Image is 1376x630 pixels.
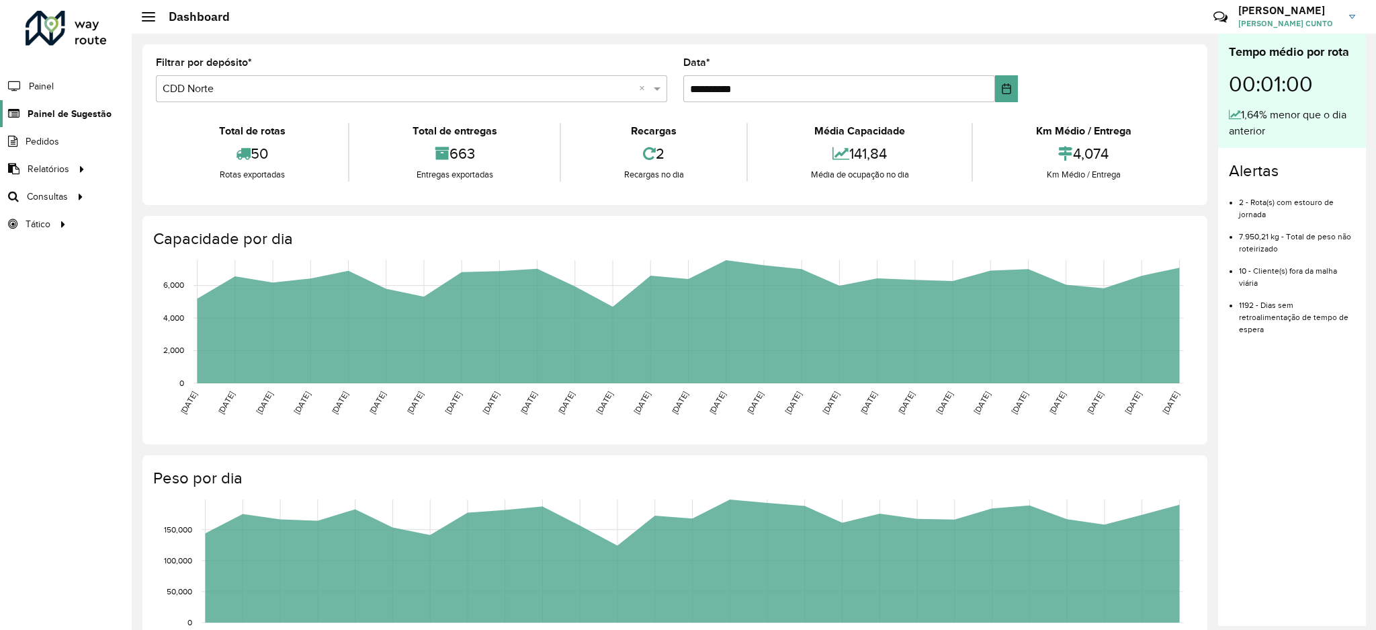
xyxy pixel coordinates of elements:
[29,79,54,93] span: Painel
[159,139,345,168] div: 50
[187,618,192,627] text: 0
[972,390,992,416] text: [DATE]
[1206,3,1235,32] a: Contato Rápido
[1229,43,1355,61] div: Tempo médio por rota
[28,162,69,176] span: Relatórios
[519,390,538,416] text: [DATE]
[330,390,349,416] text: [DATE]
[179,390,198,416] text: [DATE]
[353,139,556,168] div: 663
[26,217,50,231] span: Tático
[783,390,803,416] text: [DATE]
[632,390,652,416] text: [DATE]
[26,134,59,149] span: Pedidos
[751,123,968,139] div: Média Capacidade
[28,107,112,121] span: Painel de Sugestão
[1239,221,1355,255] li: 7.950,21 kg - Total de peso não roteirizado
[859,390,878,416] text: [DATE]
[153,469,1194,488] h4: Peso por dia
[159,123,345,139] div: Total de rotas
[1239,186,1355,221] li: 2 - Rota(s) com estouro de jornada
[976,168,1191,182] div: Km Médio / Entrega
[405,390,425,416] text: [DATE]
[163,313,184,322] text: 4,000
[163,346,184,355] text: 2,000
[751,168,968,182] div: Média de ocupação no dia
[1123,390,1143,416] text: [DATE]
[1229,161,1355,181] h4: Alertas
[1239,255,1355,289] li: 10 - Cliente(s) fora da malha viária
[564,123,743,139] div: Recargas
[153,229,1194,249] h4: Capacidade por dia
[481,390,501,416] text: [DATE]
[1238,4,1339,17] h3: [PERSON_NAME]
[821,390,841,416] text: [DATE]
[255,390,274,416] text: [DATE]
[670,390,689,416] text: [DATE]
[564,168,743,182] div: Recargas no dia
[292,390,312,416] text: [DATE]
[1010,390,1029,416] text: [DATE]
[707,390,727,416] text: [DATE]
[163,281,184,290] text: 6,000
[995,75,1019,102] button: Choose Date
[1047,390,1067,416] text: [DATE]
[1161,390,1180,416] text: [DATE]
[745,390,765,416] text: [DATE]
[751,139,968,168] div: 141,84
[155,9,230,24] h2: Dashboard
[353,123,556,139] div: Total de entregas
[353,168,556,182] div: Entregas exportadas
[1238,17,1339,30] span: [PERSON_NAME] CUNTO
[156,54,252,71] label: Filtrar por depósito
[159,168,345,182] div: Rotas exportadas
[27,190,68,204] span: Consultas
[368,390,387,416] text: [DATE]
[595,390,614,416] text: [DATE]
[556,390,576,416] text: [DATE]
[216,390,236,416] text: [DATE]
[1239,289,1355,336] li: 1192 - Dias sem retroalimentação de tempo de espera
[976,123,1191,139] div: Km Médio / Entrega
[1085,390,1105,416] text: [DATE]
[443,390,463,416] text: [DATE]
[164,556,192,565] text: 100,000
[179,379,184,387] text: 0
[683,54,710,71] label: Data
[167,587,192,596] text: 50,000
[896,390,916,416] text: [DATE]
[976,139,1191,168] div: 4,074
[935,390,954,416] text: [DATE]
[1229,107,1355,139] div: 1,64% menor que o dia anterior
[164,525,192,534] text: 150,000
[639,81,650,97] span: Clear all
[1229,61,1355,107] div: 00:01:00
[564,139,743,168] div: 2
